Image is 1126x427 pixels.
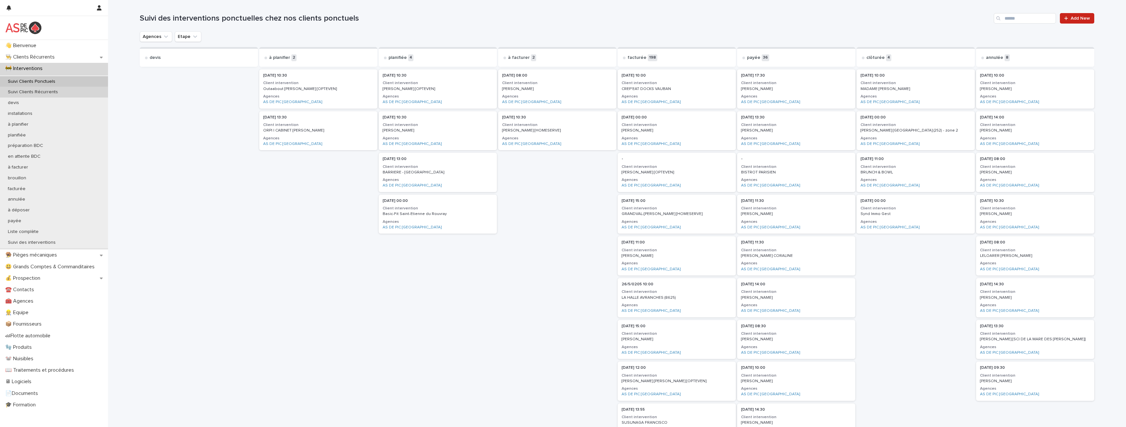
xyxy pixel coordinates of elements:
[263,94,373,99] h3: Agences
[3,54,60,60] p: 👨‍🍳 Clients Récurrents
[741,80,851,86] h3: Client intervention
[980,267,1039,272] a: AS DE PIC [GEOGRAPHIC_DATA]
[622,73,732,78] p: [DATE] 10:00
[622,94,732,99] h3: Agences
[980,80,1090,86] h3: Client intervention
[980,261,1090,266] h3: Agences
[741,199,851,203] p: [DATE] 11:30
[861,177,971,183] h3: Agences
[622,267,681,272] a: AS DE PIC [GEOGRAPHIC_DATA]
[741,115,851,120] p: [DATE] 13:30
[379,153,497,192] a: [DATE] 13:00Client interventionBARRIERE - [GEOGRAPHIC_DATA]AgencesAS DE PIC [GEOGRAPHIC_DATA]
[3,79,61,84] p: Suivi Clients Ponctuels
[741,122,851,128] h3: Client intervention
[980,128,1090,133] p: [PERSON_NAME]
[741,386,851,391] h3: Agences
[502,100,561,104] a: AS DE PIC [GEOGRAPHIC_DATA]
[976,278,1094,317] div: [DATE] 14:30Client intervention[PERSON_NAME]AgencesAS DE PIC [GEOGRAPHIC_DATA]
[622,177,732,183] h3: Agences
[861,87,971,91] p: MADAME [PERSON_NAME]
[3,333,56,339] p: 🏎Flotte automobile
[861,142,919,146] a: AS DE PIC [GEOGRAPHIC_DATA]
[980,295,1090,300] p: [PERSON_NAME]
[622,303,732,308] h3: Agences
[383,199,493,203] p: [DATE] 00:00
[622,136,732,141] h3: Agences
[741,100,800,104] a: AS DE PIC [GEOGRAPHIC_DATA]
[3,310,34,316] p: 👷 Equipe
[502,115,612,120] p: [DATE] 10:30
[3,175,31,181] p: brouillon
[976,153,1094,192] a: [DATE] 08:00Client intervention[PERSON_NAME]AgencesAS DE PIC [GEOGRAPHIC_DATA]
[980,282,1090,287] p: [DATE] 14:30
[618,236,736,276] a: [DATE] 11:00Client intervention[PERSON_NAME]AgencesAS DE PIC [GEOGRAPHIC_DATA]
[379,69,497,109] a: [DATE] 10:30Client intervention[PERSON_NAME] [OPTEVEN]AgencesAS DE PIC [GEOGRAPHIC_DATA]
[980,225,1039,230] a: AS DE PIC [GEOGRAPHIC_DATA]
[383,225,442,230] a: AS DE PIC [GEOGRAPHIC_DATA]
[383,73,493,78] p: [DATE] 10:30
[379,111,497,151] div: [DATE] 10:30Client intervention[PERSON_NAME]AgencesAS DE PIC [GEOGRAPHIC_DATA]
[622,199,732,203] p: [DATE] 15:00
[861,206,971,211] h3: Client intervention
[502,94,612,99] h3: Agences
[622,206,732,211] h3: Client intervention
[498,111,616,151] div: [DATE] 10:30Client intervention[PERSON_NAME] [HOMESERVE]AgencesAS DE PIC [GEOGRAPHIC_DATA]
[622,261,732,266] h3: Agences
[741,225,800,230] a: AS DE PIC [GEOGRAPHIC_DATA]
[980,94,1090,99] h3: Agences
[741,350,800,355] a: AS DE PIC [GEOGRAPHIC_DATA]
[861,212,971,216] p: Synd Immo Gest
[980,183,1039,188] a: AS DE PIC [GEOGRAPHIC_DATA]
[3,240,61,245] p: Suivi des interventions
[622,365,732,370] p: [DATE] 12:00
[741,267,800,272] a: AS DE PIC [GEOGRAPHIC_DATA]
[618,153,736,192] div: -Client intervention[PERSON_NAME] [OPTEVEN]AgencesAS DE PIC [GEOGRAPHIC_DATA]
[741,331,851,336] h3: Client intervention
[622,157,732,161] p: -
[383,122,493,128] h3: Client intervention
[737,320,855,359] div: [DATE] 08:30Client intervention[PERSON_NAME]AgencesAS DE PIC [GEOGRAPHIC_DATA]
[622,128,732,133] p: [PERSON_NAME]
[622,345,732,350] h3: Agences
[741,261,851,266] h3: Agences
[980,157,1090,161] p: [DATE] 08:00
[502,73,612,78] p: [DATE] 08:00
[502,80,612,86] h3: Client intervention
[741,337,851,342] p: [PERSON_NAME]
[861,136,971,141] h3: Agences
[741,177,851,183] h3: Agences
[737,153,855,192] a: -Client interventionBISTROT PARISIENAgencesAS DE PIC [GEOGRAPHIC_DATA]
[618,195,736,234] a: [DATE] 15:00Client interventionGRANDVAL-[PERSON_NAME] [HOMESERVE]AgencesAS DE PIC [GEOGRAPHIC_DATA]
[741,407,851,412] p: [DATE] 14:30
[622,420,732,425] p: SUSUNAGA FRANCISCO
[980,386,1090,391] h3: Agences
[622,295,732,300] p: LA HALLE AVRANCHES (8625)
[498,69,616,109] div: [DATE] 08:00Client intervention[PERSON_NAME]AgencesAS DE PIC [GEOGRAPHIC_DATA]
[3,402,41,408] p: 🎓 Formation
[259,69,377,109] div: [DATE] 10:30Client interventionOutaabout [PERSON_NAME] [OPTEVEN]AgencesAS DE PIC [GEOGRAPHIC_DATA]
[861,100,919,104] a: AS DE PIC [GEOGRAPHIC_DATA]
[3,367,79,373] p: 📖 Traitements et procédures
[741,219,851,224] h3: Agences
[976,320,1094,359] a: [DATE] 13:30Client intervention[PERSON_NAME] [SCI DE LA MARE DES [PERSON_NAME]]AgencesAS DE PIC [...
[741,282,851,287] p: [DATE] 14:00
[741,379,851,383] p: [PERSON_NAME]
[980,219,1090,224] h3: Agences
[622,183,681,188] a: AS DE PIC [GEOGRAPHIC_DATA]
[3,100,24,106] p: devis
[980,345,1090,350] h3: Agences
[502,136,612,141] h3: Agences
[857,69,975,109] a: [DATE] 10:00Client interventionMADAME [PERSON_NAME]AgencesAS DE PIC [GEOGRAPHIC_DATA]
[383,100,442,104] a: AS DE PIC [GEOGRAPHIC_DATA]
[741,295,851,300] p: [PERSON_NAME]
[383,177,493,183] h3: Agences
[622,225,681,230] a: AS DE PIC [GEOGRAPHIC_DATA]
[861,219,971,224] h3: Agences
[622,379,732,383] p: [PERSON_NAME] [PERSON_NAME] [OPTEVEN]
[263,136,373,141] h3: Agences
[976,362,1094,401] a: [DATE] 09:30Client intervention[PERSON_NAME]AgencesAS DE PIC [GEOGRAPHIC_DATA]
